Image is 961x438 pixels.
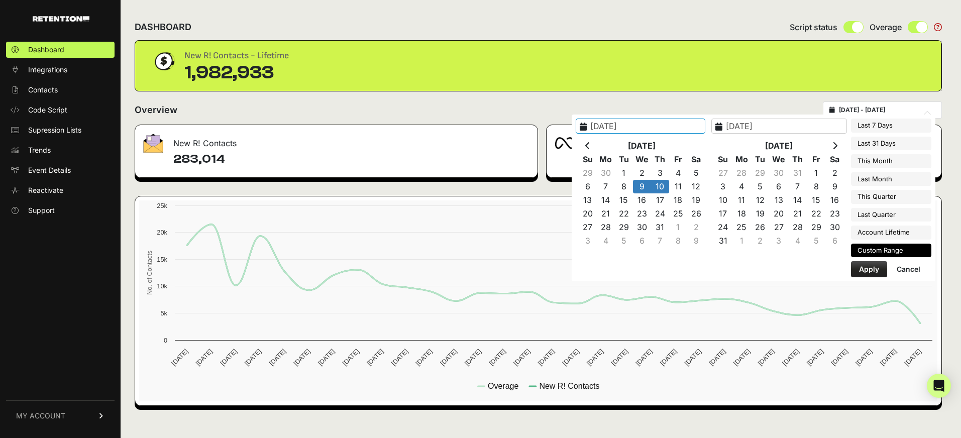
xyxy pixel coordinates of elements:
td: 30 [770,166,788,180]
td: 6 [770,180,788,193]
td: 6 [633,234,651,248]
text: [DATE] [561,348,580,367]
div: Open Intercom Messenger [927,374,951,398]
img: Retention.com [33,16,89,22]
h4: 283,014 [173,151,529,167]
td: 29 [615,221,633,234]
td: 3 [651,166,669,180]
text: New R! Contacts [539,382,599,390]
text: [DATE] [781,348,800,367]
td: 10 [714,193,732,207]
span: Contacts [28,85,58,95]
text: [DATE] [219,348,238,367]
img: fa-meta-2f981b61bb99beabf952f7030308934f19ce035c18b003e963880cc3fabeebb7.png [555,137,575,149]
span: Event Details [28,165,71,175]
td: 23 [633,207,651,221]
text: [DATE] [243,348,263,367]
img: dollar-coin-05c43ed7efb7bc0c12610022525b4bbbb207c7efeef5aecc26f025e68dcafac9.png [151,49,176,74]
td: 2 [633,166,651,180]
text: 25k [157,202,167,209]
td: 4 [597,234,615,248]
td: 27 [770,221,788,234]
td: 4 [669,166,687,180]
text: No. of Contacts [146,251,153,295]
div: New R! Contacts - Lifetime [184,49,289,63]
td: 7 [788,180,807,193]
td: 22 [807,207,825,221]
th: Su [714,153,732,166]
text: 15k [157,256,167,263]
td: 28 [597,221,615,234]
td: 19 [751,207,770,221]
td: 28 [788,221,807,234]
text: [DATE] [316,348,336,367]
li: Last 7 Days [851,119,931,133]
text: [DATE] [463,348,483,367]
td: 22 [615,207,633,221]
li: Last Quarter [851,208,931,222]
a: Support [6,202,115,218]
td: 14 [597,193,615,207]
th: Su [579,153,597,166]
text: [DATE] [659,348,678,367]
span: Script status [790,21,837,33]
td: 13 [770,193,788,207]
a: Dashboard [6,42,115,58]
text: [DATE] [805,348,825,367]
td: 16 [633,193,651,207]
text: [DATE] [390,348,409,367]
h2: DASHBOARD [135,20,191,34]
td: 5 [687,166,705,180]
li: This Month [851,154,931,168]
th: Fr [669,153,687,166]
text: [DATE] [292,348,311,367]
span: Code Script [28,105,67,115]
text: [DATE] [683,348,703,367]
th: Mo [732,153,751,166]
td: 3 [770,234,788,248]
span: MY ACCOUNT [16,411,65,421]
td: 7 [651,234,669,248]
div: Meta Audience [547,125,942,155]
text: [DATE] [537,348,556,367]
td: 23 [825,207,844,221]
a: Trends [6,142,115,158]
th: Th [651,153,669,166]
text: [DATE] [512,348,531,367]
text: [DATE] [732,348,752,367]
text: [DATE] [170,348,189,367]
td: 4 [788,234,807,248]
text: 10k [157,282,167,290]
th: Tu [751,153,770,166]
a: Integrations [6,62,115,78]
text: [DATE] [879,348,898,367]
td: 24 [651,207,669,221]
th: Sa [687,153,705,166]
td: 2 [751,234,770,248]
text: [DATE] [830,348,849,367]
text: [DATE] [585,348,605,367]
text: [DATE] [341,348,361,367]
span: Trends [28,145,51,155]
div: 1,982,933 [184,63,289,83]
text: 20k [157,229,167,236]
td: 18 [669,193,687,207]
a: Contacts [6,82,115,98]
td: 17 [714,207,732,221]
td: 5 [751,180,770,193]
td: 19 [687,193,705,207]
a: MY ACCOUNT [6,400,115,431]
td: 24 [714,221,732,234]
text: 5k [160,309,167,317]
li: Last 31 Days [851,137,931,151]
text: [DATE] [707,348,727,367]
a: Event Details [6,162,115,178]
text: [DATE] [194,348,214,367]
th: Fr [807,153,825,166]
td: 15 [807,193,825,207]
th: Tu [615,153,633,166]
td: 9 [687,234,705,248]
td: 11 [732,193,751,207]
td: 26 [751,221,770,234]
text: [DATE] [757,348,776,367]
